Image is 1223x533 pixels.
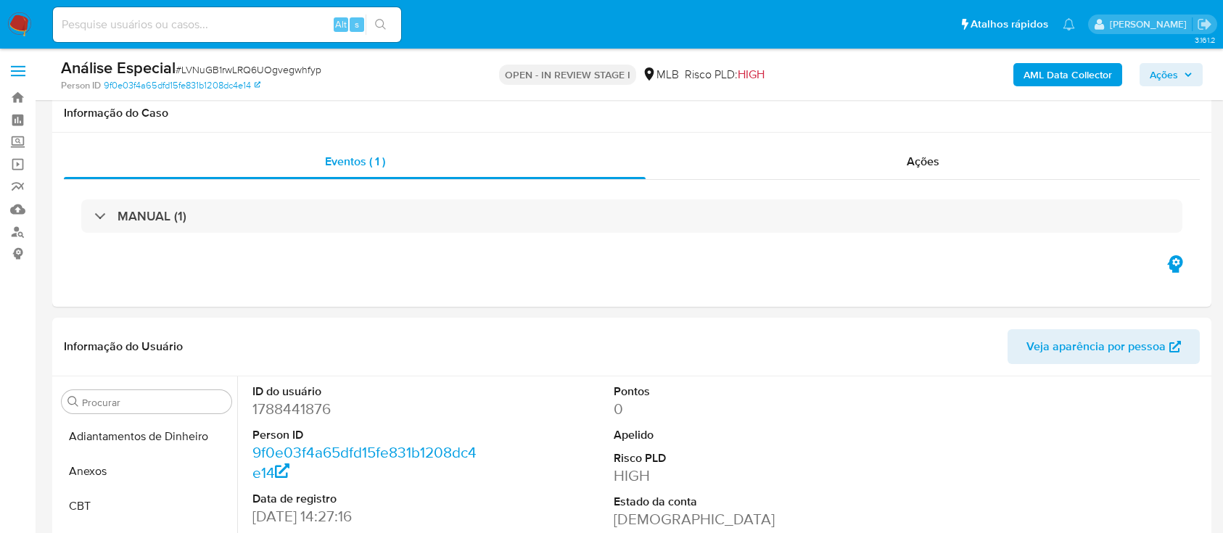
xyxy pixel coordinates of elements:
[64,106,1200,120] h1: Informação do Caso
[252,442,477,483] a: 9f0e03f4a65dfd15fe831b1208dc4e14
[252,491,479,507] dt: Data de registro
[56,454,237,489] button: Anexos
[614,427,840,443] dt: Apelido
[1026,329,1166,364] span: Veja aparência por pessoa
[1063,18,1075,30] a: Notificações
[642,67,679,83] div: MLB
[614,466,840,486] dd: HIGH
[81,199,1182,233] div: MANUAL (1)
[614,384,840,400] dt: Pontos
[252,506,479,526] dd: [DATE] 14:27:16
[252,384,479,400] dt: ID do usuário
[614,399,840,419] dd: 0
[176,62,321,77] span: # LVNuGB1rwLRQ6UOgvegwhfyp
[366,15,395,35] button: search-icon
[738,66,765,83] span: HIGH
[1013,63,1122,86] button: AML Data Collector
[53,15,401,34] input: Pesquise usuários ou casos...
[1024,63,1112,86] b: AML Data Collector
[118,208,186,224] h3: MANUAL (1)
[614,509,840,529] dd: [DEMOGRAPHIC_DATA]
[61,56,176,79] b: Análise Especial
[1110,17,1192,31] p: laisa.felismino@mercadolivre.com
[67,396,79,408] button: Procurar
[614,494,840,510] dt: Estado da conta
[252,399,479,419] dd: 1788441876
[499,65,636,85] p: OPEN - IN REVIEW STAGE I
[614,450,840,466] dt: Risco PLD
[104,79,260,92] a: 9f0e03f4a65dfd15fe831b1208dc4e14
[82,396,226,409] input: Procurar
[61,79,101,92] b: Person ID
[355,17,359,31] span: s
[685,67,765,83] span: Risco PLD:
[56,419,237,454] button: Adiantamentos de Dinheiro
[335,17,347,31] span: Alt
[56,489,237,524] button: CBT
[1197,17,1212,32] a: Sair
[907,153,939,170] span: Ações
[971,17,1048,32] span: Atalhos rápidos
[1150,63,1178,86] span: Ações
[1008,329,1200,364] button: Veja aparência por pessoa
[252,427,479,443] dt: Person ID
[325,153,385,170] span: Eventos ( 1 )
[1140,63,1203,86] button: Ações
[64,339,183,354] h1: Informação do Usuário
